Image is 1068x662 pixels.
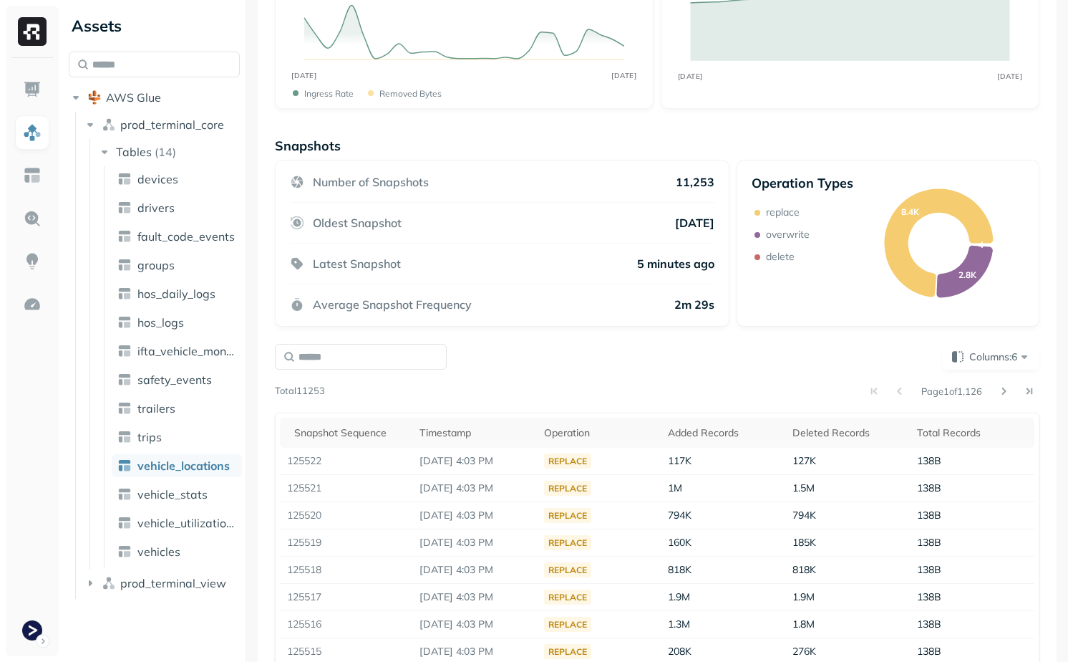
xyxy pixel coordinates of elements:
td: 125519 [280,529,412,557]
img: namespace [102,576,116,590]
p: Oct 1, 2025 4:03 PM [419,563,530,577]
div: replace [544,508,591,523]
img: Dashboard [23,80,42,99]
tspan: [DATE] [292,71,317,80]
span: 276K [792,645,816,658]
p: Oct 1, 2025 4:03 PM [419,536,530,550]
p: 11,253 [676,175,714,189]
a: trips [112,426,242,448]
span: vehicles [137,545,180,559]
p: delete [766,250,795,264]
p: Latest Snapshot [313,256,401,271]
p: Snapshots [275,138,341,154]
a: ifta_vehicle_months [112,340,242,363]
p: Page 1 of 1,126 [921,385,982,398]
span: hos_logs [137,315,184,330]
span: drivers [137,201,175,215]
span: vehicle_stats [137,487,208,502]
button: prod_terminal_view [83,572,241,595]
img: Asset Explorer [23,166,42,185]
span: fault_code_events [137,229,235,244]
div: replace [544,562,591,577]
span: 818K [792,563,816,576]
p: 5 minutes ago [637,256,714,271]
span: 138B [917,509,941,522]
img: table [117,459,132,473]
img: root [87,90,102,105]
span: 818K [668,563,691,576]
span: hos_daily_logs [137,287,215,301]
div: Deleted Records [792,426,903,440]
span: devices [137,172,178,186]
img: table [117,401,132,416]
p: Oldest Snapshot [313,216,402,230]
span: Tables [116,145,152,159]
img: table [117,487,132,502]
p: Oct 1, 2025 4:03 PM [419,590,530,604]
img: table [117,172,132,186]
p: Removed bytes [379,88,442,99]
span: AWS Glue [106,90,161,105]
a: trailers [112,397,242,420]
span: 1.5M [792,481,815,494]
img: table [117,287,132,301]
div: Assets [69,14,240,37]
a: vehicle_stats [112,483,242,506]
span: 138B [917,590,941,603]
span: 138B [917,618,941,630]
span: 160K [668,536,691,549]
span: 1.3M [668,618,690,630]
div: replace [544,454,591,469]
td: 125517 [280,584,412,611]
a: drivers [112,196,242,219]
p: 2m 29s [674,297,714,312]
span: ifta_vehicle_months [137,344,236,358]
a: devices [112,168,242,191]
span: Columns: 6 [969,350,1031,364]
td: 125522 [280,448,412,475]
span: 794K [792,509,816,522]
button: AWS Glue [69,86,240,109]
div: Timestamp [419,426,530,440]
a: fault_code_events [112,225,242,248]
a: hos_logs [112,311,242,334]
p: overwrite [766,228,810,241]
img: Query Explorer [23,209,42,228]
img: table [117,201,132,215]
span: trips [137,430,162,444]
text: 4 [979,239,984,250]
div: replace [544,644,591,659]
text: 8.4K [901,206,920,217]
span: prod_terminal_view [120,576,226,590]
span: 138B [917,536,941,549]
img: Optimization [23,295,42,314]
div: Operation [544,426,654,440]
img: table [117,430,132,444]
span: 1.9M [668,590,690,603]
p: Total 11253 [275,384,325,398]
span: 1M [668,481,682,494]
img: Ryft [18,17,47,46]
span: 117K [668,454,691,467]
tspan: [DATE] [997,72,1022,80]
img: Terminal [22,620,42,641]
img: table [117,229,132,244]
tspan: [DATE] [678,72,703,80]
img: table [117,516,132,530]
p: Ingress Rate [304,88,354,99]
span: prod_terminal_core [120,117,224,132]
span: 208K [668,645,691,658]
span: 1.8M [792,618,815,630]
text: 2.8K [958,269,977,280]
td: 125516 [280,611,412,638]
div: Total Records [917,426,1027,440]
a: groups [112,254,242,277]
a: vehicles [112,540,242,563]
span: 138B [917,645,941,658]
a: vehicle_utilization_day [112,512,242,534]
div: replace [544,590,591,605]
span: 185K [792,536,816,549]
td: 125520 [280,502,412,529]
div: replace [544,617,591,632]
p: Operation Types [752,175,853,191]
